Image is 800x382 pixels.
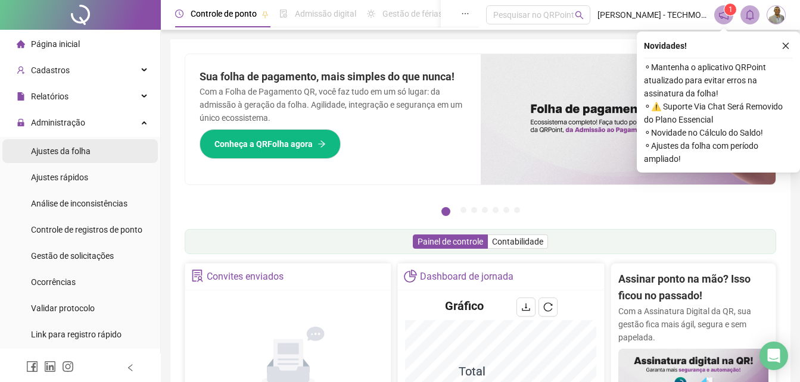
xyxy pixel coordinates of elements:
span: linkedin [44,361,56,372]
h2: Sua folha de pagamento, mais simples do que nunca! [200,68,466,85]
span: lock [17,118,25,127]
span: Análise de inconsistências [31,199,127,208]
span: file [17,92,25,101]
p: Com a Assinatura Digital da QR, sua gestão fica mais ágil, segura e sem papelada. [618,305,768,344]
button: 2 [460,207,466,213]
span: Painel de controle [418,237,483,246]
div: Open Intercom Messenger [759,342,788,370]
button: 1 [441,207,450,216]
span: facebook [26,361,38,372]
p: Com a Folha de Pagamento QR, você faz tudo em um só lugar: da admissão à geração da folha. Agilid... [200,85,466,124]
button: 7 [514,207,520,213]
span: ⚬ Ajustes da folha com período ampliado! [644,139,793,165]
span: instagram [62,361,74,372]
span: Cadastros [31,65,70,75]
button: Conheça a QRFolha agora [200,129,341,159]
span: Contabilidade [492,237,543,246]
span: Gestão de férias [382,9,443,18]
span: left [126,364,135,372]
span: Administração [31,118,85,127]
img: banner%2F8d14a306-6205-4263-8e5b-06e9a85ad873.png [481,54,776,184]
span: pie-chart [404,270,416,282]
span: Conheça a QRFolha agora [214,137,313,151]
span: [PERSON_NAME] - TECHMOVI [PERSON_NAME] ROLANTES [597,8,707,21]
span: Ocorrências [31,277,76,287]
span: pushpin [262,11,269,18]
button: 3 [471,207,477,213]
span: Controle de ponto [191,9,257,18]
span: reload [543,302,553,312]
span: Link para registro rápido [31,330,122,339]
span: close [782,42,790,50]
span: arrow-right [317,140,326,148]
span: Controle de registros de ponto [31,225,142,234]
span: Admissão digital [295,9,356,18]
div: Dashboard de jornada [420,267,513,287]
span: ⚬ Mantenha o aplicativo QRPoint atualizado para evitar erros na assinatura da folha! [644,61,793,100]
h2: Assinar ponto na mão? Isso ficou no passado! [618,271,768,305]
span: user-add [17,66,25,74]
div: Convites enviados [207,267,284,287]
span: bell [745,10,755,20]
span: home [17,40,25,48]
span: ⚬ ⚠️ Suporte Via Chat Será Removido do Plano Essencial [644,100,793,126]
button: 6 [503,207,509,213]
span: solution [191,270,204,282]
span: Ajustes da folha [31,146,91,156]
span: ellipsis [461,10,469,18]
img: 13186 [767,6,785,24]
button: 5 [493,207,499,213]
span: file-done [279,10,288,18]
sup: 1 [724,4,736,15]
span: Novidades ! [644,39,687,52]
h4: Gráfico [445,298,484,314]
span: 1 [729,5,733,14]
span: Página inicial [31,39,80,49]
span: Validar protocolo [31,303,95,313]
span: notification [718,10,729,20]
button: 4 [482,207,488,213]
span: clock-circle [175,10,183,18]
span: sun [367,10,375,18]
span: Gestão de solicitações [31,251,114,261]
span: ⚬ Novidade no Cálculo do Saldo! [644,126,793,139]
span: download [521,302,531,312]
span: Relatórios [31,92,69,101]
span: Ajustes rápidos [31,173,88,182]
span: search [575,11,584,20]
